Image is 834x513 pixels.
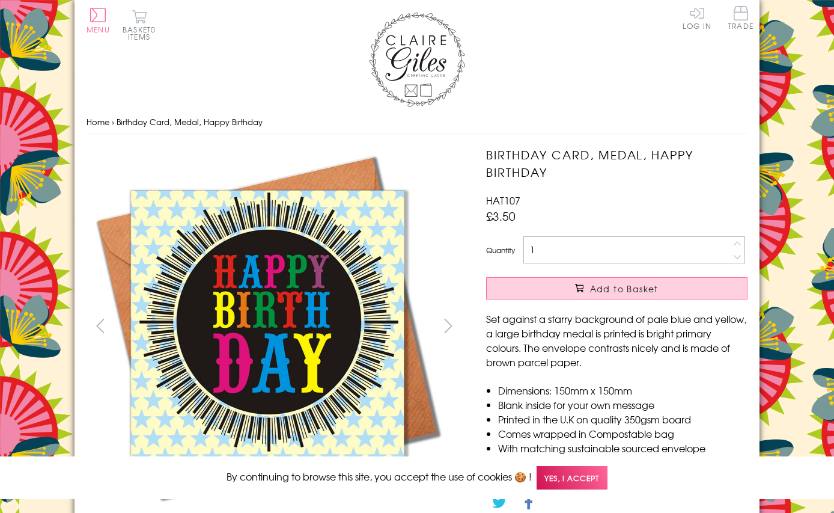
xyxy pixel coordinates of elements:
[498,441,747,455] li: With matching sustainable sourced envelope
[498,455,747,470] li: Can be sent with Royal Mail standard letter stamps
[498,426,747,441] li: Comes wrapped in Compostable bag
[112,116,114,127] span: ›
[486,146,747,181] h1: Birthday Card, Medal, Happy Birthday
[486,193,520,207] span: HAT107
[87,24,110,35] span: Menu
[435,312,462,339] button: next
[728,6,753,29] span: Trade
[728,6,753,32] a: Trade
[128,24,156,42] span: 0 items
[590,283,659,295] span: Add to Basket
[537,466,607,490] span: Yes, I accept
[486,312,747,369] p: Set against a starry background of pale blue and yellow, a large birthday medal is printed is bri...
[87,146,447,507] img: Birthday Card, Medal, Happy Birthday
[117,116,263,127] span: Birthday Card, Medal, Happy Birthday
[498,398,747,412] li: Blank inside for your own message
[369,12,465,107] img: Claire Giles Greetings Cards
[486,207,516,224] span: £3.50
[486,245,515,256] label: Quantity
[87,110,747,135] nav: breadcrumbs
[498,412,747,426] li: Printed in the U.K on quality 350gsm board
[87,116,109,127] a: Home
[498,383,747,398] li: Dimensions: 150mm x 150mm
[87,8,110,33] button: Menu
[123,10,156,40] button: Basket0 items
[87,312,114,339] button: prev
[683,6,711,29] a: Log In
[486,277,747,300] button: Add to Basket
